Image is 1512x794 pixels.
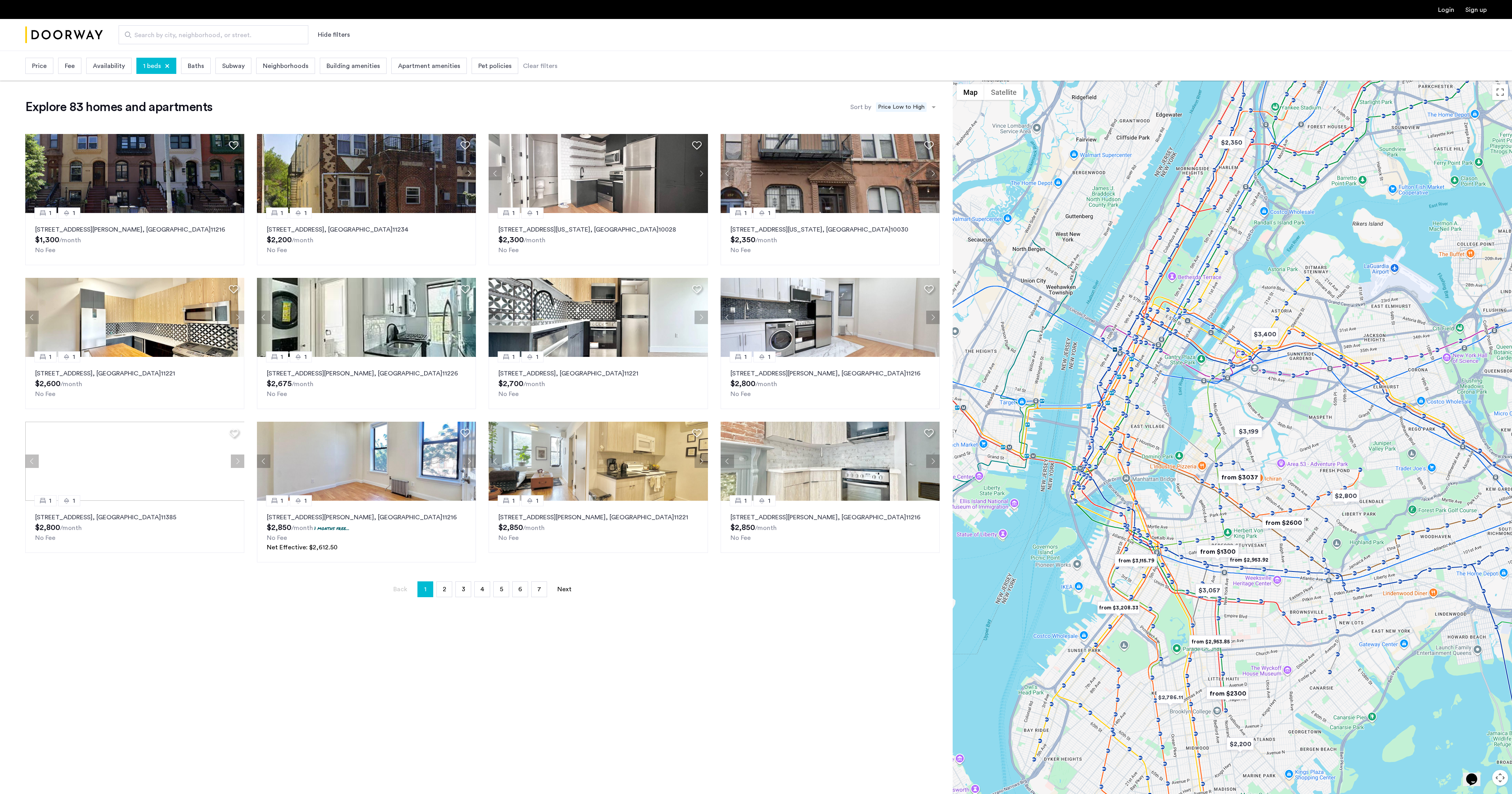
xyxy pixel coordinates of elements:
[35,247,55,253] span: No Fee
[257,455,270,468] button: Previous apartment
[398,61,460,71] span: Apartment amenities
[850,102,871,112] label: Sort by
[424,583,427,596] span: 1
[822,226,891,233] span: , [GEOGRAPHIC_DATA]
[374,370,442,377] span: , [GEOGRAPHIC_DATA]
[536,352,538,362] span: 1
[498,380,523,388] span: $2,700
[281,352,283,362] span: 1
[731,225,930,234] p: [STREET_ADDRESS][US_STATE] 10030
[119,25,308,44] input: Apartment Search
[731,236,755,244] span: $2,350
[1463,762,1488,786] iframe: chat widget
[1232,422,1265,440] div: $3,199
[263,61,308,71] span: Neighborhoods
[537,586,541,592] span: 7
[500,586,503,592] span: 5
[257,134,476,213] img: 2016_638484540295233130.jpeg
[498,513,698,522] p: [STREET_ADDRESS][PERSON_NAME] 11221
[480,586,484,592] span: 4
[73,352,75,362] span: 1
[768,352,770,362] span: 1
[1215,134,1248,151] div: $2,350
[731,247,751,253] span: No Fee
[512,352,515,362] span: 1
[768,208,770,218] span: 1
[267,247,287,253] span: No Fee
[462,455,476,468] button: Next apartment
[489,213,708,265] a: 11[STREET_ADDRESS][US_STATE], [GEOGRAPHIC_DATA]10028No Fee
[512,208,515,218] span: 1
[25,455,39,468] button: Previous apartment
[489,357,708,409] a: 11[STREET_ADDRESS], [GEOGRAPHIC_DATA]11221No Fee
[49,208,51,218] span: 1
[35,391,55,397] span: No Fee
[873,100,940,114] ng-select: sort-apartment
[291,525,313,531] sub: /month
[92,514,161,521] span: , [GEOGRAPHIC_DATA]
[489,167,502,180] button: Previous apartment
[257,422,476,501] img: 2012_638521834379697165.jpeg
[257,278,476,357] img: 2014_638590860018821391.jpeg
[755,525,777,531] sub: /month
[557,582,572,597] a: Next
[489,134,708,213] img: 2012_638680311993682523.jpeg
[1465,7,1487,13] a: Registration
[35,380,60,388] span: $2,600
[1248,325,1282,343] div: $3,400
[489,501,708,553] a: 11[STREET_ADDRESS][PERSON_NAME], [GEOGRAPHIC_DATA]11221No Fee
[35,225,234,234] p: [STREET_ADDRESS][PERSON_NAME] 11216
[536,208,538,218] span: 1
[536,496,538,505] span: 1
[267,236,292,244] span: $2,200
[142,226,211,233] span: , [GEOGRAPHIC_DATA]
[257,213,476,265] a: 11[STREET_ADDRESS], [GEOGRAPHIC_DATA]11234No Fee
[498,524,523,532] span: $2,850
[25,134,245,213] img: 2012_638531128642025970.jpeg
[1438,7,1454,13] a: Login
[721,311,734,324] button: Previous apartment
[443,586,446,592] span: 2
[731,535,751,541] span: No Fee
[768,496,770,505] span: 1
[292,237,313,243] sub: /month
[838,370,906,377] span: , [GEOGRAPHIC_DATA]
[1186,633,1235,651] div: from $2,953.85
[60,381,82,387] sub: /month
[1203,685,1252,702] div: from $2300
[35,535,55,541] span: No Fee
[489,455,502,468] button: Previous apartment
[25,311,39,324] button: Previous apartment
[957,84,984,100] button: Show street map
[257,357,476,409] a: 11[STREET_ADDRESS][PERSON_NAME], [GEOGRAPHIC_DATA]11226No Fee
[876,102,927,112] span: Price Low to High
[25,20,103,50] img: logo
[35,236,59,244] span: $1,300
[838,514,906,521] span: , [GEOGRAPHIC_DATA]
[1215,468,1264,486] div: from $3037
[25,20,103,50] a: Cazamio Logo
[35,524,60,532] span: $2,800
[267,391,287,397] span: No Fee
[327,61,380,71] span: Building amenities
[721,455,734,468] button: Previous apartment
[721,167,734,180] button: Previous apartment
[267,535,287,541] span: No Fee
[93,61,125,71] span: Availability
[281,208,283,218] span: 1
[231,311,244,324] button: Next apartment
[731,513,930,522] p: [STREET_ADDRESS][PERSON_NAME] 11216
[304,496,307,505] span: 1
[318,30,350,40] button: Show or hide filters
[393,586,407,592] span: Back
[1192,581,1226,599] div: $3,057
[60,525,82,531] sub: /month
[35,369,234,378] p: [STREET_ADDRESS] 11221
[267,380,292,388] span: $2,675
[721,357,940,409] a: 11[STREET_ADDRESS][PERSON_NAME], [GEOGRAPHIC_DATA]11216No Fee
[267,544,338,551] span: Net Effective: $2,612.50
[35,513,234,522] p: [STREET_ADDRESS] 11385
[25,278,245,357] img: dc6efc1f-24ba-4395-9182-45437e21be9a_638916789553066146.jpeg
[281,496,283,505] span: 1
[926,311,940,324] button: Next apartment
